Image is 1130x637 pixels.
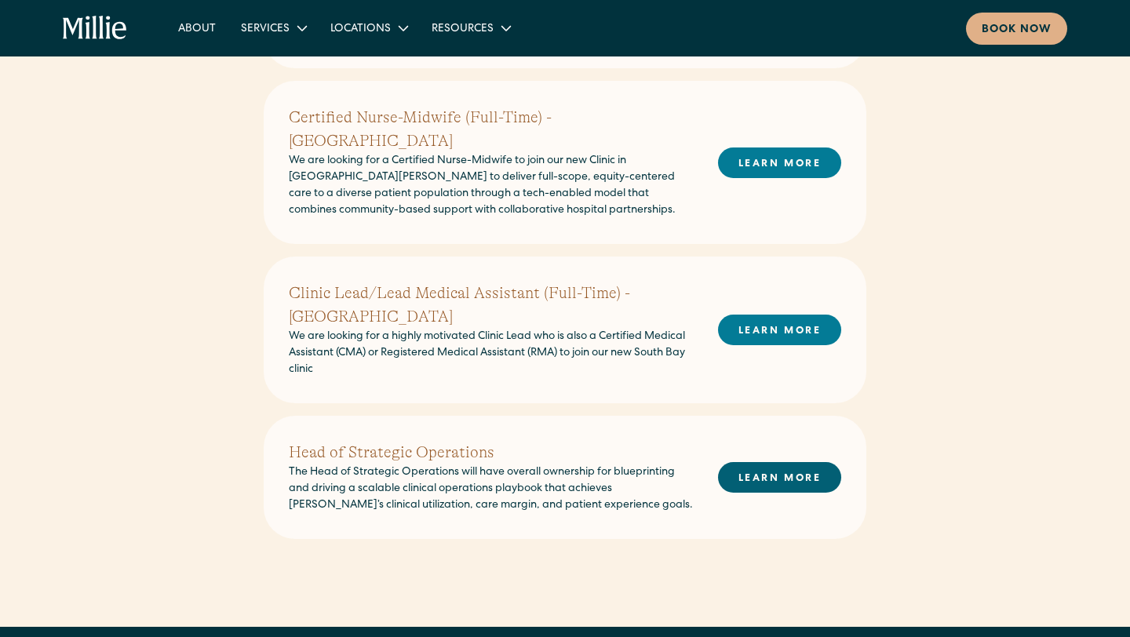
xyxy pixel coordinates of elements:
a: home [63,16,128,41]
a: LEARN MORE [718,315,841,345]
a: LEARN MORE [718,147,841,178]
div: Locations [330,21,391,38]
div: Resources [432,21,494,38]
div: Resources [419,15,522,41]
div: Services [228,15,318,41]
a: Book now [966,13,1067,45]
div: Services [241,21,290,38]
a: About [166,15,228,41]
h2: Clinic Lead/Lead Medical Assistant (Full-Time) - [GEOGRAPHIC_DATA] [289,282,693,329]
h2: Head of Strategic Operations [289,441,693,464]
h2: Certified Nurse-Midwife (Full-Time) - [GEOGRAPHIC_DATA] [289,106,693,153]
p: We are looking for a highly motivated Clinic Lead who is also a Certified Medical Assistant (CMA)... [289,329,693,378]
div: Locations [318,15,419,41]
p: We are looking for a Certified Nurse-Midwife to join our new Clinic in [GEOGRAPHIC_DATA][PERSON_N... [289,153,693,219]
div: Book now [982,22,1052,38]
p: The Head of Strategic Operations will have overall ownership for blueprinting and driving a scala... [289,464,693,514]
a: LEARN MORE [718,462,841,493]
